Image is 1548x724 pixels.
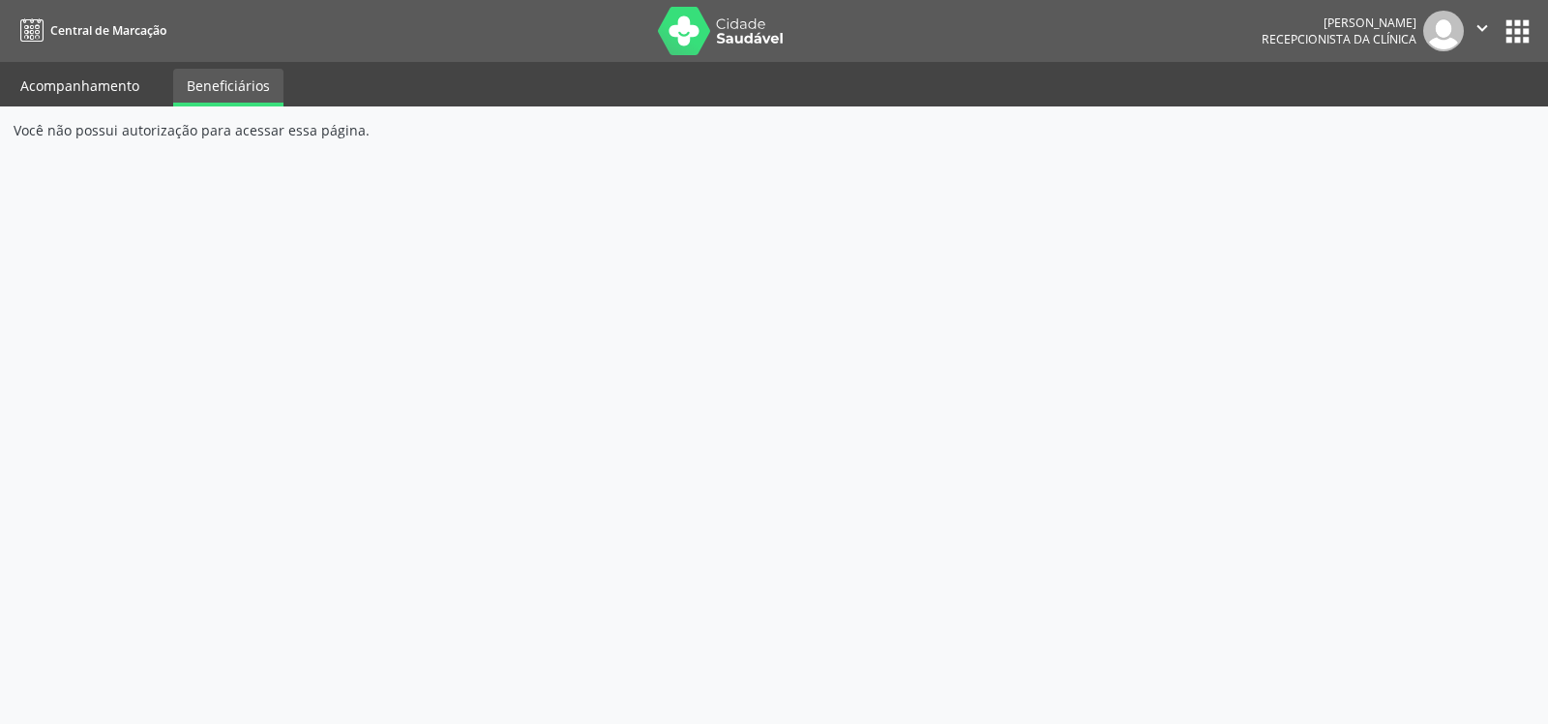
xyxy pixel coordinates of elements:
[1472,17,1493,39] i: 
[1423,11,1464,51] img: img
[14,15,166,46] a: Central de Marcação
[14,120,1534,140] div: Você não possui autorização para acessar essa página.
[1262,31,1416,47] span: Recepcionista da clínica
[173,69,283,106] a: Beneficiários
[1501,15,1534,48] button: apps
[7,69,153,103] a: Acompanhamento
[1464,11,1501,51] button: 
[50,22,166,39] span: Central de Marcação
[1262,15,1416,31] div: [PERSON_NAME]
